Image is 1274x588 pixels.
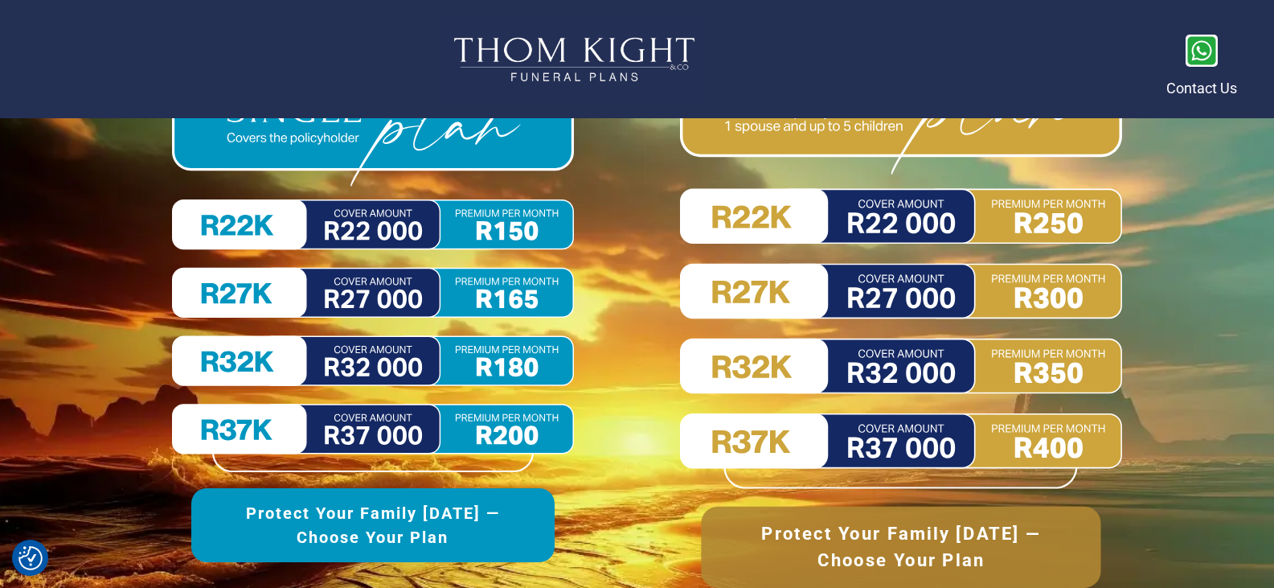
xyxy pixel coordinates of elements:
[18,546,43,570] button: Consent Preferences
[219,501,526,549] span: Protect Your Family [DATE] —Choose Your Plan
[172,65,574,472] img: Single Plan
[680,41,1122,489] img: Family Plan
[732,520,1070,574] span: Protect Your Family [DATE] —Choose Your Plan
[191,488,555,562] a: Protect Your Family [DATE] —Choose Your Plan
[1166,76,1237,101] p: Contact Us
[18,546,43,570] img: Revisit consent button
[702,507,1101,588] a: Protect Your Family [DATE] —Choose Your Plan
